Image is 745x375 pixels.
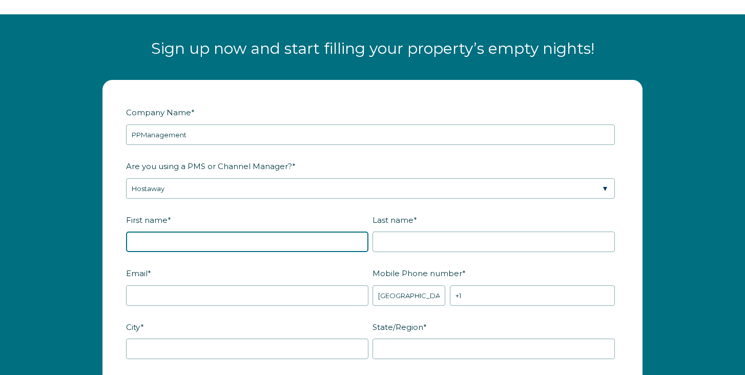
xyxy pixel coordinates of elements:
[372,265,462,281] span: Mobile Phone number
[126,212,168,228] span: First name
[126,265,148,281] span: Email
[126,158,292,174] span: Are you using a PMS or Channel Manager?
[126,105,191,120] span: Company Name
[372,212,413,228] span: Last name
[372,319,423,335] span: State/Region
[151,39,594,58] span: Sign up now and start filling your property’s empty nights!
[126,319,140,335] span: City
